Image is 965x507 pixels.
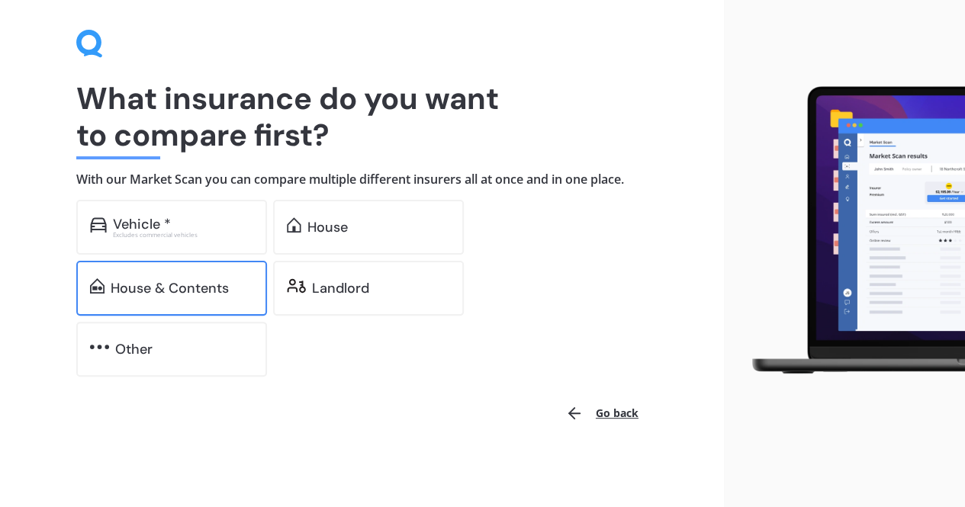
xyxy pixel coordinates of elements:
h1: What insurance do you want to compare first? [76,80,648,153]
h4: With our Market Scan you can compare multiple different insurers all at once and in one place. [76,172,648,188]
img: laptop.webp [736,80,965,380]
img: landlord.470ea2398dcb263567d0.svg [287,278,306,294]
img: home.91c183c226a05b4dc763.svg [287,217,301,233]
div: Landlord [312,281,369,296]
img: home-and-contents.b802091223b8502ef2dd.svg [90,278,105,294]
div: Excludes commercial vehicles [113,232,253,238]
div: House [307,220,348,235]
div: Other [115,342,153,357]
div: House & Contents [111,281,229,296]
button: Go back [556,395,648,432]
img: other.81dba5aafe580aa69f38.svg [90,339,109,355]
img: car.f15378c7a67c060ca3f3.svg [90,217,107,233]
div: Vehicle * [113,217,171,232]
